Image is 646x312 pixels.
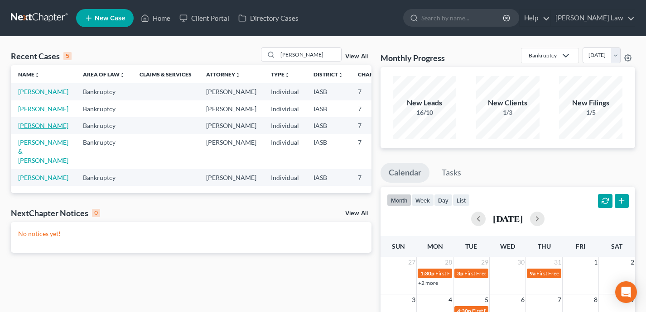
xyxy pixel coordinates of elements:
div: NextChapter Notices [11,208,100,218]
td: Individual [264,83,306,100]
td: IASB [306,117,351,134]
a: +2 more [418,279,438,286]
a: [PERSON_NAME] [18,105,68,113]
span: Wed [500,242,515,250]
th: Claims & Services [132,65,199,83]
div: New Leads [393,98,456,108]
a: Directory Cases [234,10,303,26]
span: Sat [611,242,622,250]
p: No notices yet! [18,229,364,238]
a: [PERSON_NAME] [18,122,68,129]
td: Individual [264,100,306,117]
a: View All [345,53,368,60]
a: Area of Lawunfold_more [83,71,125,78]
span: Tue [465,242,477,250]
td: [PERSON_NAME] [199,134,264,169]
span: 30 [516,257,525,268]
div: 0 [92,209,100,217]
a: [PERSON_NAME] [18,88,68,95]
h3: Monthly Progress [381,52,445,63]
td: Bankruptcy [76,117,132,134]
span: First Free Consultation Invite for [PERSON_NAME], [PERSON_NAME] [435,270,601,277]
a: [PERSON_NAME] Law [551,10,635,26]
td: Individual [264,134,306,169]
h2: [DATE] [493,214,523,223]
a: Calendar [381,163,429,183]
button: month [387,194,411,206]
a: Attorneyunfold_more [206,71,241,78]
i: unfold_more [338,72,343,78]
a: View All [345,210,368,217]
span: Sun [392,242,405,250]
span: Thu [538,242,551,250]
td: Bankruptcy [76,169,132,186]
td: [PERSON_NAME] [199,169,264,186]
button: week [411,194,434,206]
span: Fri [576,242,585,250]
div: New Clients [476,98,540,108]
span: 4 [448,294,453,305]
td: 7 [351,169,396,186]
td: Bankruptcy [76,83,132,100]
span: 3p [457,270,463,277]
i: unfold_more [235,72,241,78]
button: day [434,194,453,206]
td: Individual [264,117,306,134]
div: Recent Cases [11,51,72,61]
td: 7 [351,134,396,169]
span: 1 [593,257,598,268]
span: 2 [630,257,635,268]
td: Individual [264,169,306,186]
div: 1/3 [476,108,540,117]
td: 7 [351,100,396,117]
td: [PERSON_NAME] [199,117,264,134]
div: Open Intercom Messenger [615,281,637,303]
td: 7 [351,83,396,100]
span: First Free Consultation Invite for [PERSON_NAME] [464,270,585,277]
span: 7 [557,294,562,305]
i: unfold_more [120,72,125,78]
td: IASB [306,100,351,117]
a: [PERSON_NAME] & [PERSON_NAME] [18,138,68,164]
a: Home [136,10,175,26]
span: 27 [407,257,416,268]
span: 28 [444,257,453,268]
a: Chapterunfold_more [358,71,389,78]
span: New Case [95,15,125,22]
span: 3 [411,294,416,305]
div: Bankruptcy [529,52,557,59]
span: 1:30p [420,270,434,277]
span: 6 [520,294,525,305]
a: Typeunfold_more [271,71,290,78]
span: 29 [480,257,489,268]
span: 5 [484,294,489,305]
div: 16/10 [393,108,456,117]
div: 1/5 [559,108,622,117]
a: Tasks [434,163,469,183]
td: IASB [306,169,351,186]
div: 5 [63,52,72,60]
div: New Filings [559,98,622,108]
i: unfold_more [284,72,290,78]
a: [PERSON_NAME] [18,174,68,181]
i: unfold_more [34,72,40,78]
a: Client Portal [175,10,234,26]
input: Search by name... [278,48,341,61]
span: 31 [553,257,562,268]
td: IASB [306,134,351,169]
td: [PERSON_NAME] [199,83,264,100]
td: 7 [351,117,396,134]
a: Help [520,10,550,26]
a: Districtunfold_more [313,71,343,78]
td: IASB [306,83,351,100]
span: 8 [593,294,598,305]
button: list [453,194,470,206]
td: Bankruptcy [76,100,132,117]
input: Search by name... [421,9,504,26]
td: Bankruptcy [76,134,132,169]
span: Mon [427,242,443,250]
a: Nameunfold_more [18,71,40,78]
span: 9a [530,270,535,277]
td: [PERSON_NAME] [199,100,264,117]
